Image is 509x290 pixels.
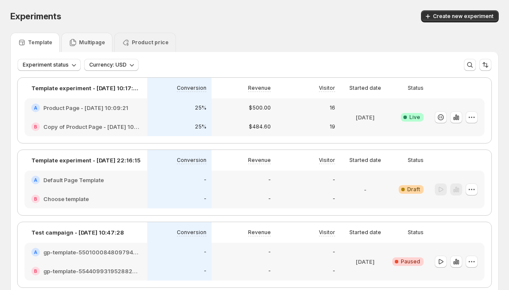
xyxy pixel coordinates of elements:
h2: A [34,177,37,183]
p: Visitor [319,229,335,236]
p: Status [408,85,424,92]
p: [DATE] [356,113,375,122]
p: - [204,177,206,183]
p: - [268,268,271,275]
p: Started date [349,229,381,236]
h2: A [34,105,37,110]
h2: B [34,269,37,274]
p: Product price [132,39,169,46]
p: Conversion [177,157,206,164]
button: Experiment status [18,59,81,71]
h2: gp-template-550100084809794464 [43,248,140,256]
h2: Product Page - [DATE] 10:09:21 [43,104,128,112]
span: Experiments [10,11,61,21]
p: Visitor [319,85,335,92]
p: 25% [195,123,206,130]
p: 19 [330,123,335,130]
p: - [333,195,335,202]
p: Started date [349,85,381,92]
p: 16 [330,104,335,111]
h2: gp-template-554409931952882922 [43,267,140,275]
h2: Choose template [43,195,89,203]
h2: B [34,196,37,201]
p: $500.00 [249,104,271,111]
p: Revenue [248,85,271,92]
p: Status [408,229,424,236]
p: - [333,177,335,183]
p: - [333,249,335,256]
p: Multipage [79,39,105,46]
h2: Default Page Template [43,176,104,184]
h2: A [34,250,37,255]
p: Visitor [319,157,335,164]
p: - [204,268,206,275]
span: Create new experiment [433,13,494,20]
p: Test campaign - [DATE] 10:47:28 [31,228,124,237]
p: Status [408,157,424,164]
p: - [268,195,271,202]
span: Paused [401,258,420,265]
span: Experiment status [23,61,69,68]
p: - [333,268,335,275]
span: Draft [407,186,420,193]
button: Currency: USD [84,59,139,71]
p: - [364,185,367,194]
p: Revenue [248,229,271,236]
p: Template experiment - [DATE] 10:17:00 [31,84,140,92]
p: [DATE] [356,257,375,266]
button: Create new experiment [421,10,499,22]
span: Live [409,114,420,121]
p: Conversion [177,229,206,236]
p: $484.60 [249,123,271,130]
button: Sort the results [479,59,491,71]
p: 25% [195,104,206,111]
p: - [268,249,271,256]
p: Conversion [177,85,206,92]
p: - [268,177,271,183]
p: Template [28,39,52,46]
p: Template experiment - [DATE] 22:16:15 [31,156,140,165]
h2: Copy of Product Page - [DATE] 10:09:21 [43,122,140,131]
p: - [204,195,206,202]
h2: B [34,124,37,129]
p: Started date [349,157,381,164]
p: Revenue [248,157,271,164]
span: Currency: USD [89,61,127,68]
p: - [204,249,206,256]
